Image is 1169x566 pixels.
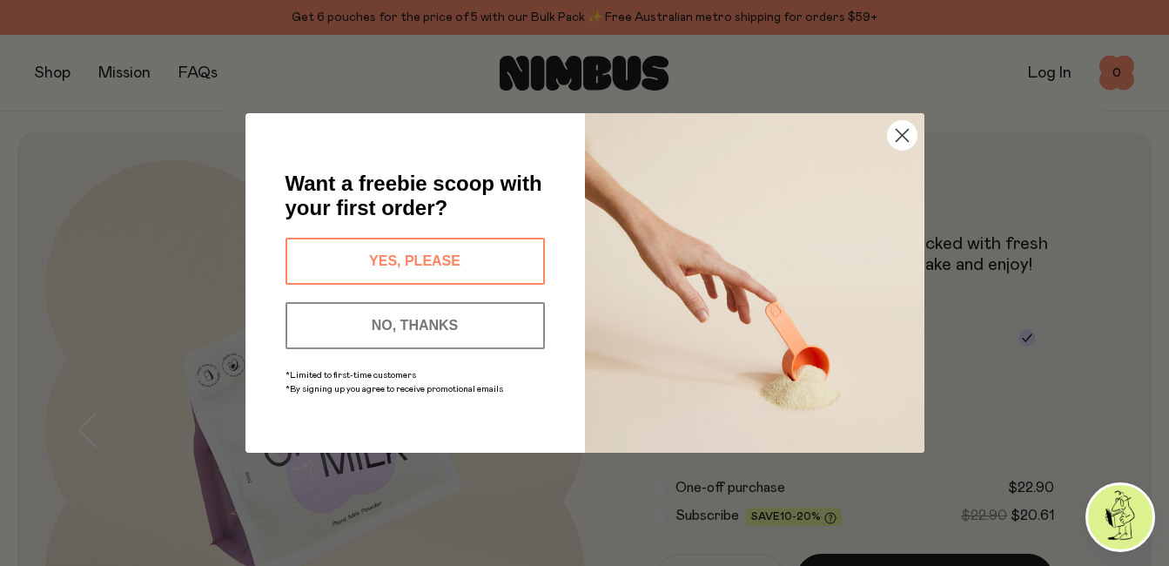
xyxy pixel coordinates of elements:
button: Close dialog [887,120,917,151]
button: YES, PLEASE [286,238,545,285]
span: *By signing up you agree to receive promotional emails [286,385,503,394]
button: NO, THANKS [286,302,545,349]
img: agent [1088,485,1152,549]
img: c0d45117-8e62-4a02-9742-374a5db49d45.jpeg [585,113,924,453]
span: Want a freebie scoop with your first order? [286,172,542,219]
span: *Limited to first-time customers [286,371,416,380]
